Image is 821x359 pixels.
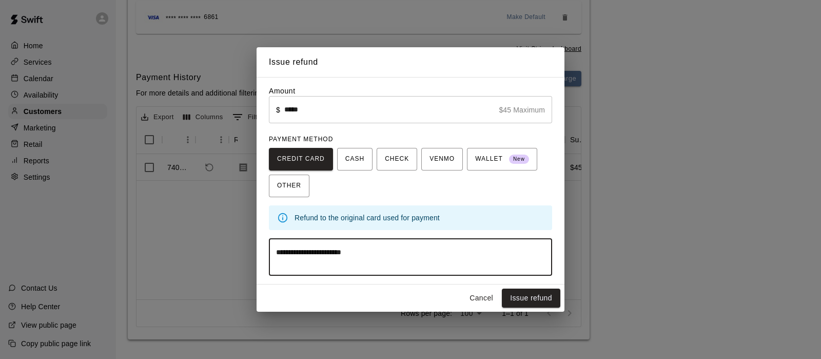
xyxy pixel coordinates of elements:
[269,87,296,95] label: Amount
[467,148,537,171] button: WALLET New
[499,105,545,115] p: $45 Maximum
[295,209,544,227] div: Refund to the original card used for payment
[269,175,309,197] button: OTHER
[345,151,364,167] span: CASH
[502,289,560,308] button: Issue refund
[276,105,280,115] p: $
[277,151,325,167] span: CREDIT CARD
[475,151,529,167] span: WALLET
[269,148,333,171] button: CREDIT CARD
[277,178,301,194] span: OTHER
[385,151,409,167] span: CHECK
[465,289,498,308] button: Cancel
[269,136,333,143] span: PAYMENT METHOD
[421,148,463,171] button: VENMO
[257,47,564,77] h2: Issue refund
[509,153,529,166] span: New
[377,148,417,171] button: CHECK
[429,151,455,167] span: VENMO
[337,148,373,171] button: CASH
